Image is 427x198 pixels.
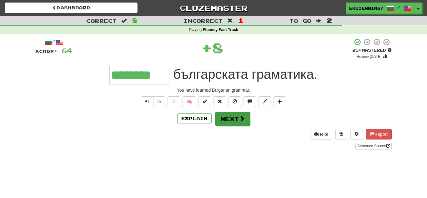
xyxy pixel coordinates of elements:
[213,96,226,107] button: Reset to 0% Mastered (alt+r)
[173,67,248,82] span: българската
[35,87,392,93] div: You have learned Bulgarian grammar.
[238,17,244,24] span: 1
[183,18,223,24] span: Incorrect
[147,3,280,13] a: Clozemaster
[201,38,212,57] span: +
[366,129,392,140] button: Report
[153,96,165,107] button: ½
[229,96,241,107] button: Ignore sentence (alt+i)
[168,96,180,107] button: Favorite sentence (alt+f)
[121,18,128,23] span: :
[346,3,414,14] a: erosennin67 /
[177,113,212,124] button: Explain
[215,112,250,126] button: Next
[316,18,323,23] span: :
[310,129,332,140] button: Help!
[327,17,332,24] span: 2
[141,96,153,107] button: Play sentence audio (ctl+space)
[259,96,271,107] button: Edit sentence (alt+d)
[62,47,72,54] span: 64
[397,5,400,9] span: /
[227,18,234,23] span: :
[169,67,317,82] span: .
[140,96,165,107] div: Text-to-speech controls
[5,3,138,13] a: Dashboard
[203,28,238,32] strong: Fluency Fast Track
[357,54,382,59] small: Review: [DATE]
[289,18,311,24] span: To go
[335,129,347,140] button: Round history (alt+y)
[349,5,384,11] span: erosennin67
[212,40,223,55] span: 8
[86,18,117,24] span: Correct
[252,67,314,82] span: граматика
[183,96,196,107] button: 🧠
[355,143,392,150] a: Sentence Source
[352,48,362,53] span: 25 %
[198,96,211,107] button: Set this sentence to 100% Mastered (alt+m)
[132,17,138,24] span: 8
[244,96,256,107] button: Discuss sentence (alt+u)
[274,96,286,107] button: Add to collection (alt+a)
[352,48,392,53] div: Mastered
[35,49,58,54] span: Score:
[35,38,72,46] div: /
